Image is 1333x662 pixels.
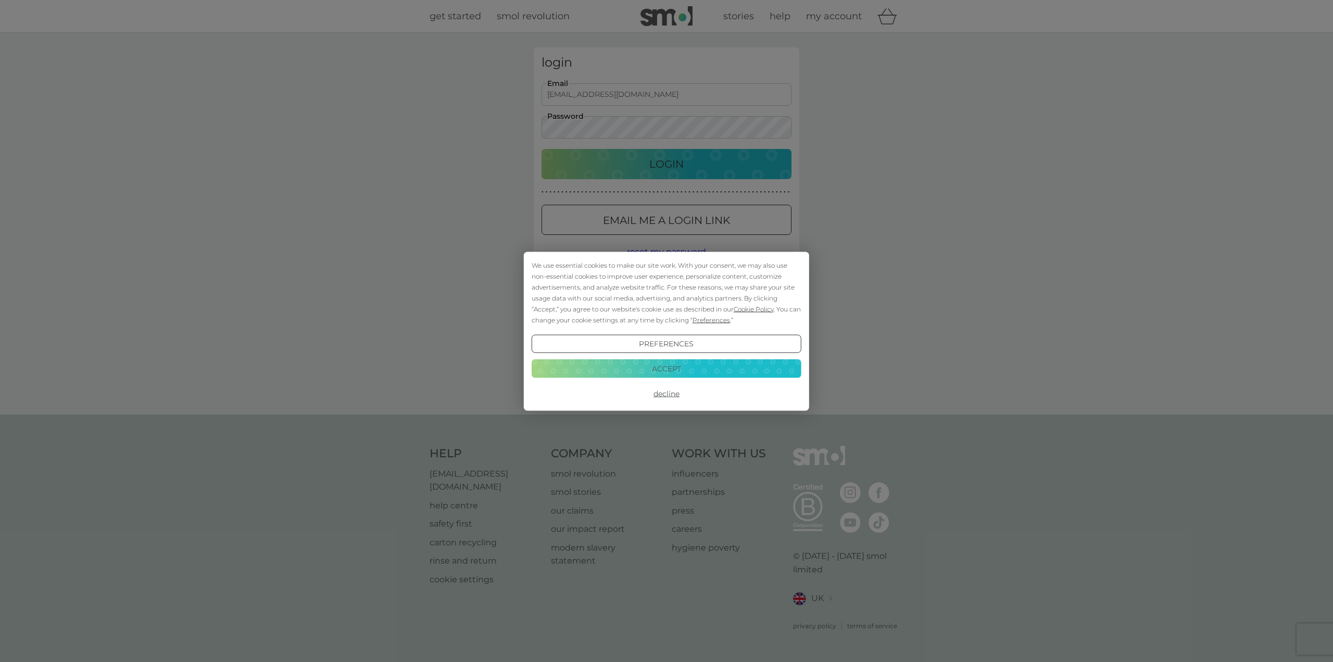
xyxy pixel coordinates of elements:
span: Preferences [693,316,730,323]
button: Decline [532,384,801,403]
span: Cookie Policy [734,305,774,313]
button: Preferences [532,334,801,353]
div: We use essential cookies to make our site work. With your consent, we may also use non-essential ... [532,259,801,325]
div: Cookie Consent Prompt [524,252,809,410]
button: Accept [532,359,801,378]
